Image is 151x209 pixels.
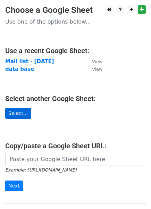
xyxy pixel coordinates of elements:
p: Use one of the options below... [5,18,146,25]
a: View [85,58,102,65]
a: data base [5,66,34,72]
a: View [85,66,102,72]
small: Example: [URL][DOMAIN_NAME] [5,167,76,173]
input: Paste your Google Sheet URL here [5,153,142,166]
a: Select... [5,108,31,119]
a: Mail list - [DATE] [5,58,54,65]
input: Next [5,181,23,191]
iframe: Chat Widget [116,176,151,209]
h4: Select another Google Sheet: [5,94,146,103]
h4: Use a recent Google Sheet: [5,47,146,55]
small: View [92,59,102,64]
h4: Copy/paste a Google Sheet URL: [5,142,146,150]
small: View [92,67,102,72]
h3: Choose a Google Sheet [5,5,146,15]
